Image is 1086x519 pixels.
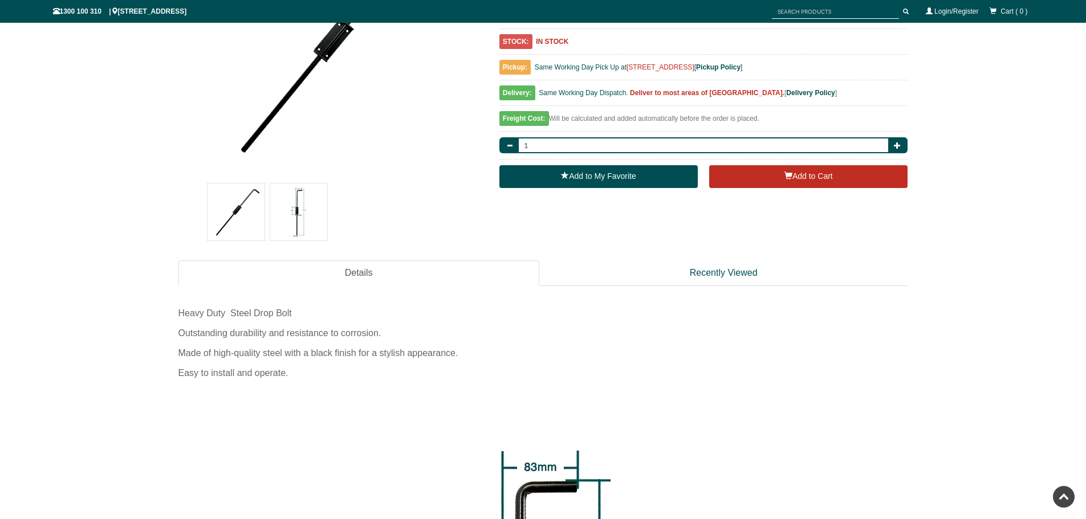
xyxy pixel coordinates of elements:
a: Recently Viewed [539,260,908,286]
img: 600mm Heavy Duty Steel Drop Bolt (Black) [270,183,327,240]
input: SEARCH PRODUCTS [772,5,899,19]
span: Cart ( 0 ) [1000,7,1027,15]
span: Same Working Day Dispatch. [539,89,628,97]
span: Pickup: [499,60,531,75]
a: Add to My Favorite [499,165,698,188]
a: Delivery Policy [786,89,835,97]
div: [ ] [499,86,908,106]
a: [STREET_ADDRESS] [627,63,694,71]
span: Delivery: [499,85,535,100]
div: Made of high-quality steel with a black finish for a stylish appearance. [178,343,908,363]
div: Outstanding durability and resistance to corrosion. [178,323,908,343]
div: Will be calculated and added automatically before the order is placed. [499,112,908,132]
a: Login/Register [934,7,978,15]
div: Easy to install and operate. [178,363,908,383]
span: Freight Cost: [499,111,549,126]
span: STOCK: [499,34,532,49]
b: IN STOCK [536,38,568,46]
img: 600mm Heavy Duty Steel Drop Bolt (Black) [208,183,265,240]
a: Pickup Policy [696,63,741,71]
a: Details [178,260,539,286]
span: Same Working Day Pick Up at [ ] [535,63,743,71]
span: 1300 100 310 | [STREET_ADDRESS] [53,7,187,15]
b: Deliver to most areas of [GEOGRAPHIC_DATA]. [630,89,784,97]
div: Heavy Duty Steel Drop Bolt [178,303,908,323]
button: Add to Cart [709,165,908,188]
